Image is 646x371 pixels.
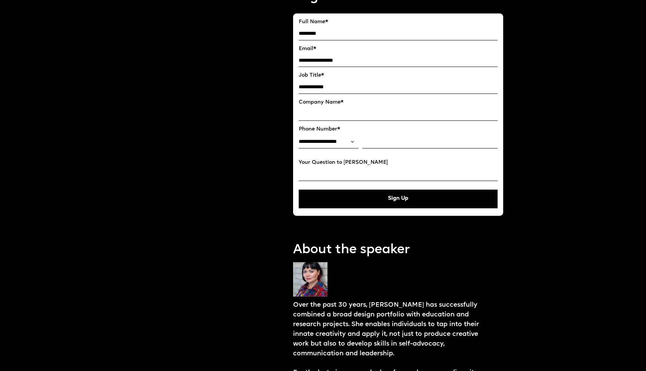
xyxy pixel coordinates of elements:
[299,126,498,133] label: Phone Number
[299,19,498,25] label: Full Name
[293,241,503,259] p: About the speaker
[299,99,498,106] label: Company Name
[299,73,498,79] label: Job Title
[299,190,498,208] button: Sign Up
[299,46,498,52] label: Email
[299,160,498,166] label: Your Question to [PERSON_NAME]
